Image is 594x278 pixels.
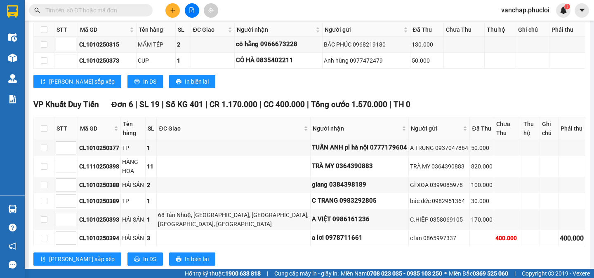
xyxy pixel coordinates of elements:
[122,196,144,206] div: TP
[324,40,409,49] div: BÁC PHÚC 0968219180
[185,77,209,86] span: In biên lai
[205,100,207,109] span: |
[264,100,305,109] span: CC 400.000
[49,77,115,86] span: [PERSON_NAME] sắp xếp
[122,180,144,189] div: HẢI SẢN
[185,269,261,278] span: Hỗ trợ kỹ thuật:
[412,56,442,65] div: 50.000
[143,77,156,86] span: In DS
[560,233,584,243] div: 400.000
[169,252,215,266] button: printerIn biên lai
[33,100,99,109] span: VP Khuất Duy Tiến
[471,215,493,224] div: 170.000
[79,234,119,243] div: CL1010250394
[389,100,391,109] span: |
[138,56,174,65] div: CUP
[169,75,215,88] button: printerIn biên lai
[559,117,585,140] th: Phải thu
[143,255,156,264] span: In DS
[274,269,339,278] span: Cung cấp máy in - giấy in:
[158,210,309,229] div: 68 Tân Nhuệ, [GEOGRAPHIC_DATA], [GEOGRAPHIC_DATA], [GEOGRAPHIC_DATA], [GEOGRAPHIC_DATA]
[165,3,180,18] button: plus
[193,25,226,34] span: ĐC Giao
[127,252,163,266] button: printerIn DS
[311,100,387,109] span: Tổng cước 1.570.000
[78,193,121,209] td: CL1010250389
[325,25,402,34] span: Người gửi
[210,100,257,109] span: CR 1.170.000
[79,215,119,224] div: CL1010250393
[324,56,409,65] div: Anh hùng 0977472479
[471,143,493,152] div: 50.000
[341,269,442,278] span: Miền Nam
[312,161,407,171] div: TRÀ MY 0364390883
[471,180,493,189] div: 100.000
[177,56,189,65] div: 1
[127,75,163,88] button: printerIn DS
[485,23,516,37] th: Thu hộ
[473,270,508,277] strong: 0369 525 060
[208,7,214,13] span: aim
[449,269,508,278] span: Miền Bắc
[494,117,521,140] th: Chưa Thu
[78,140,121,156] td: CL1010250377
[495,5,556,15] span: vanchap.phucloi
[147,215,155,224] div: 1
[54,117,78,140] th: STT
[79,40,135,49] div: CL1010250315
[8,205,17,213] img: warehouse-icon
[10,60,92,73] b: GỬI : VP Cửa Lò
[312,215,407,224] div: A VIỆT 0986161236
[10,10,52,51] img: logo.jpg
[121,117,146,140] th: Tên hàng
[159,124,302,133] span: ĐC Giao
[444,272,447,275] span: ⚪️
[77,30,345,41] li: Hotline: 02386655777, 02462925925, 0944789456
[410,215,468,224] div: C.HIỆP 0358069105
[135,100,137,109] span: |
[147,196,155,206] div: 1
[444,23,485,37] th: Chưa Thu
[312,196,407,206] div: C TRANG 0983292805
[122,215,144,224] div: HẢI SẢN
[410,180,468,189] div: GÌ XOA 0399085978
[79,180,119,189] div: CL1010250388
[575,3,589,18] button: caret-down
[79,143,119,152] div: CL1010250377
[147,234,155,243] div: 3
[122,234,144,243] div: HẢI SẢN
[147,143,155,152] div: 1
[514,269,516,278] span: |
[138,40,174,49] div: MẮM TÉP
[9,242,16,250] span: notification
[147,162,155,171] div: 11
[40,256,46,263] span: sort-ascending
[470,117,494,140] th: Đã Thu
[578,7,586,14] span: caret-down
[367,270,442,277] strong: 0708 023 035 - 0935 103 250
[259,100,262,109] span: |
[147,180,155,189] div: 2
[79,162,119,171] div: CL1110250398
[33,75,121,88] button: sort-ascending[PERSON_NAME] sắp xếp
[122,157,144,175] div: HÀNG HOA
[471,162,493,171] div: 820.000
[54,23,78,37] th: STT
[471,196,493,206] div: 30.000
[495,234,519,243] div: 400.000
[267,269,268,278] span: |
[176,79,181,85] span: printer
[7,5,18,18] img: logo-vxr
[40,79,46,85] span: sort-ascending
[176,23,191,37] th: SL
[204,3,218,18] button: aim
[177,40,189,49] div: 2
[394,100,410,109] span: TH 0
[78,37,137,53] td: CL1010250315
[8,95,17,103] img: solution-icon
[139,100,160,109] span: SL 19
[79,196,119,206] div: CL1010250389
[8,54,17,62] img: warehouse-icon
[33,252,121,266] button: sort-ascending[PERSON_NAME] sắp xếp
[9,224,16,231] span: question-circle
